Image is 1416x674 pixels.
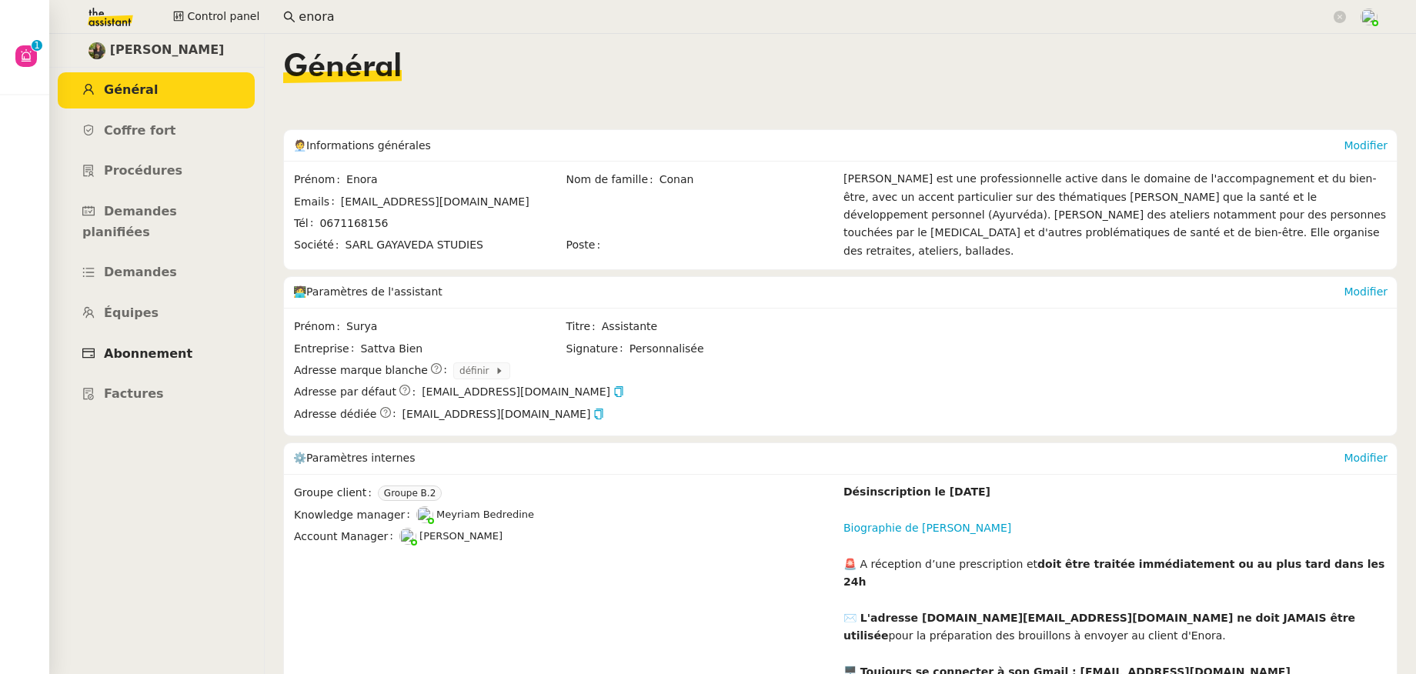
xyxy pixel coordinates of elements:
[306,285,442,298] span: Paramètres de l'assistant
[306,452,415,464] span: Paramètres internes
[843,612,1355,642] strong: ✉️ L'adresse [DOMAIN_NAME][EMAIL_ADDRESS][DOMAIN_NAME] ne doit JAMAIS être utilisée
[1344,285,1388,298] a: Modifier
[602,318,837,335] span: Assistante
[294,506,416,524] span: Knowledge manager
[345,236,564,254] span: SARL GAYAVEDA STUDIES
[104,265,177,279] span: Demandes
[294,362,428,379] span: Adresse marque blanche
[58,153,255,189] a: Procédures
[58,113,255,149] a: Coffre fort
[306,139,431,152] span: Informations générales
[419,530,503,542] span: [PERSON_NAME]
[82,204,177,239] span: Demandes planifiées
[110,40,225,61] span: [PERSON_NAME]
[34,40,40,54] p: 1
[319,217,388,229] span: 0671168156
[294,528,399,546] span: Account Manager
[422,383,624,401] span: [EMAIL_ADDRESS][DOMAIN_NAME]
[283,52,402,83] span: Général
[293,130,1344,161] div: 🧑‍💼
[58,255,255,291] a: Demandes
[294,383,396,401] span: Adresse par défaut
[1361,8,1378,25] img: users%2FNTfmycKsCFdqp6LX6USf2FmuPJo2%2Favatar%2F16D86256-2126-4AE5-895D-3A0011377F92_1_102_o-remo...
[378,485,442,501] nz-tag: Groupe B.2
[1344,139,1388,152] a: Modifier
[104,163,182,178] span: Procédures
[843,558,1037,570] span: 🚨 A réception d’une prescription et
[566,340,630,358] span: Signature
[187,8,259,25] span: Control panel
[436,509,534,520] span: Meyriam Bedredine
[346,318,564,335] span: Surya
[566,171,660,189] span: Nom de famille
[843,485,990,498] strong: Désinscription le [DATE]
[294,236,345,254] span: Société
[294,171,346,189] span: Prénom
[32,40,42,51] nz-badge-sup: 1
[660,171,837,189] span: Conan
[459,363,495,379] span: définir
[293,443,1344,474] div: ⚙️
[843,522,1011,534] a: Biographie de [PERSON_NAME]
[843,170,1388,260] div: [PERSON_NAME] est une professionnelle active dans le domaine de l'accompagnement et du bien-être,...
[104,346,192,361] span: Abonnement
[843,609,1388,646] div: pour la préparation des brouillons à envoyer au client d'Enora.
[58,336,255,372] a: Abonnement
[630,340,704,358] span: Personnalisée
[402,405,605,423] span: [EMAIL_ADDRESS][DOMAIN_NAME]
[104,386,164,401] span: Factures
[566,318,602,335] span: Titre
[294,193,341,211] span: Emails
[299,7,1331,28] input: Rechercher
[164,6,269,28] button: Control panel
[294,215,319,232] span: Tél
[1344,452,1388,464] a: Modifier
[88,42,105,59] img: 59e8fd3f-8fb3-40bf-a0b4-07a768509d6a
[294,484,378,502] span: Groupe client
[566,236,607,254] span: Poste
[104,123,176,138] span: Coffre fort
[360,340,564,358] span: Sattva Bien
[399,528,416,545] img: users%2FNTfmycKsCFdqp6LX6USf2FmuPJo2%2Favatar%2F16D86256-2126-4AE5-895D-3A0011377F92_1_102_o-remo...
[58,295,255,332] a: Équipes
[416,506,433,523] img: users%2FaellJyylmXSg4jqeVbanehhyYJm1%2Favatar%2Fprofile-pic%20(4).png
[293,277,1344,308] div: 🧑‍💻
[341,195,529,208] span: [EMAIL_ADDRESS][DOMAIN_NAME]
[294,405,376,423] span: Adresse dédiée
[843,558,1384,588] strong: doit être traitée immédiatement ou au plus tard dans les 24h
[58,72,255,108] a: Général
[294,318,346,335] span: Prénom
[294,340,360,358] span: Entreprise
[346,171,564,189] span: Enora
[58,194,255,250] a: Demandes planifiées
[104,82,158,97] span: Général
[104,305,159,320] span: Équipes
